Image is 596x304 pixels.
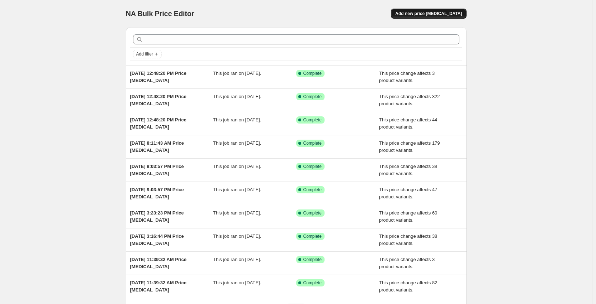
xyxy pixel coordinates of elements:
[130,233,184,246] span: [DATE] 3:16:44 PM Price [MEDICAL_DATA]
[379,280,437,293] span: This price change affects 82 product variants.
[303,164,322,169] span: Complete
[130,140,184,153] span: [DATE] 8:11:43 AM Price [MEDICAL_DATA]
[213,233,261,239] span: This job ran on [DATE].
[303,233,322,239] span: Complete
[379,187,437,199] span: This price change affects 47 product variants.
[379,210,437,223] span: This price change affects 60 product variants.
[303,117,322,123] span: Complete
[213,94,261,99] span: This job ran on [DATE].
[379,140,440,153] span: This price change affects 179 product variants.
[130,187,184,199] span: [DATE] 9:03:57 PM Price [MEDICAL_DATA]
[303,210,322,216] span: Complete
[130,257,187,269] span: [DATE] 11:39:32 AM Price [MEDICAL_DATA]
[303,280,322,286] span: Complete
[130,164,184,176] span: [DATE] 9:03:57 PM Price [MEDICAL_DATA]
[391,9,466,19] button: Add new price [MEDICAL_DATA]
[136,51,153,57] span: Add filter
[303,71,322,76] span: Complete
[213,71,261,76] span: This job ran on [DATE].
[130,94,186,106] span: [DATE] 12:48:20 PM Price [MEDICAL_DATA]
[213,210,261,216] span: This job ran on [DATE].
[213,164,261,169] span: This job ran on [DATE].
[130,210,184,223] span: [DATE] 3:23:23 PM Price [MEDICAL_DATA]
[303,140,322,146] span: Complete
[379,257,435,269] span: This price change affects 3 product variants.
[130,71,186,83] span: [DATE] 12:48:20 PM Price [MEDICAL_DATA]
[379,71,435,83] span: This price change affects 3 product variants.
[395,11,462,16] span: Add new price [MEDICAL_DATA]
[379,233,437,246] span: This price change affects 38 product variants.
[213,140,261,146] span: This job ran on [DATE].
[303,187,322,193] span: Complete
[379,164,437,176] span: This price change affects 38 product variants.
[213,257,261,262] span: This job ran on [DATE].
[213,117,261,122] span: This job ran on [DATE].
[130,280,187,293] span: [DATE] 11:39:32 AM Price [MEDICAL_DATA]
[213,187,261,192] span: This job ran on [DATE].
[379,117,437,130] span: This price change affects 44 product variants.
[126,10,194,18] span: NA Bulk Price Editor
[130,117,186,130] span: [DATE] 12:48:20 PM Price [MEDICAL_DATA]
[213,280,261,285] span: This job ran on [DATE].
[303,257,322,262] span: Complete
[133,50,162,58] button: Add filter
[379,94,440,106] span: This price change affects 322 product variants.
[303,94,322,100] span: Complete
